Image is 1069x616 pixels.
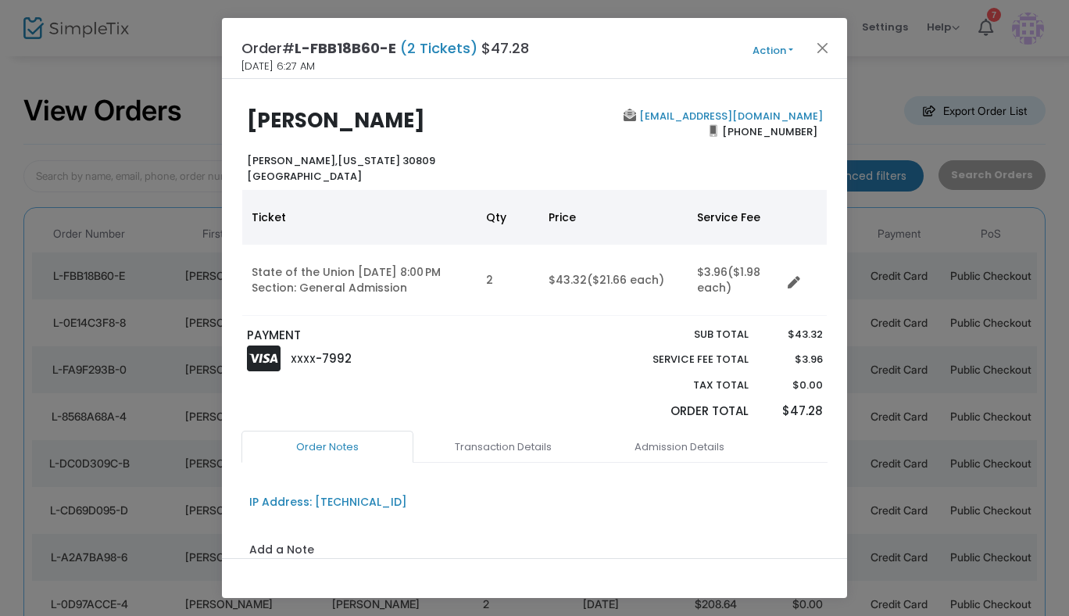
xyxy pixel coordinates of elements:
[249,542,314,562] label: Add a Note
[241,431,413,464] a: Order Notes
[242,190,827,316] div: Data table
[539,190,688,245] th: Price
[247,153,338,168] span: [PERSON_NAME],
[247,327,527,345] p: PAYMENT
[396,38,481,58] span: (2 Tickets)
[616,403,749,421] p: Order Total
[295,38,396,58] span: L-FBB18B60-E
[616,327,749,342] p: Sub total
[477,190,539,245] th: Qty
[726,42,820,59] button: Action
[417,431,589,464] a: Transaction Details
[717,119,823,144] span: [PHONE_NUMBER]
[697,264,760,295] span: ($1.98 each)
[763,352,822,367] p: $3.96
[241,38,529,59] h4: Order# $47.28
[241,59,315,74] span: [DATE] 6:27 AM
[813,38,833,58] button: Close
[249,494,407,510] div: IP Address: [TECHNICAL_ID]
[539,245,688,316] td: $43.32
[247,106,425,134] b: [PERSON_NAME]
[688,245,781,316] td: $3.96
[763,403,822,421] p: $47.28
[247,153,435,184] b: [US_STATE] 30809 [GEOGRAPHIC_DATA]
[477,245,539,316] td: 2
[763,378,822,393] p: $0.00
[291,353,316,366] span: XXXX
[587,272,664,288] span: ($21.66 each)
[593,431,765,464] a: Admission Details
[316,350,352,367] span: -7992
[242,245,477,316] td: State of the Union [DATE] 8:00 PM Section: General Admission
[763,327,822,342] p: $43.32
[688,190,781,245] th: Service Fee
[616,352,749,367] p: Service Fee Total
[242,190,477,245] th: Ticket
[636,109,823,124] a: [EMAIL_ADDRESS][DOMAIN_NAME]
[616,378,749,393] p: Tax Total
